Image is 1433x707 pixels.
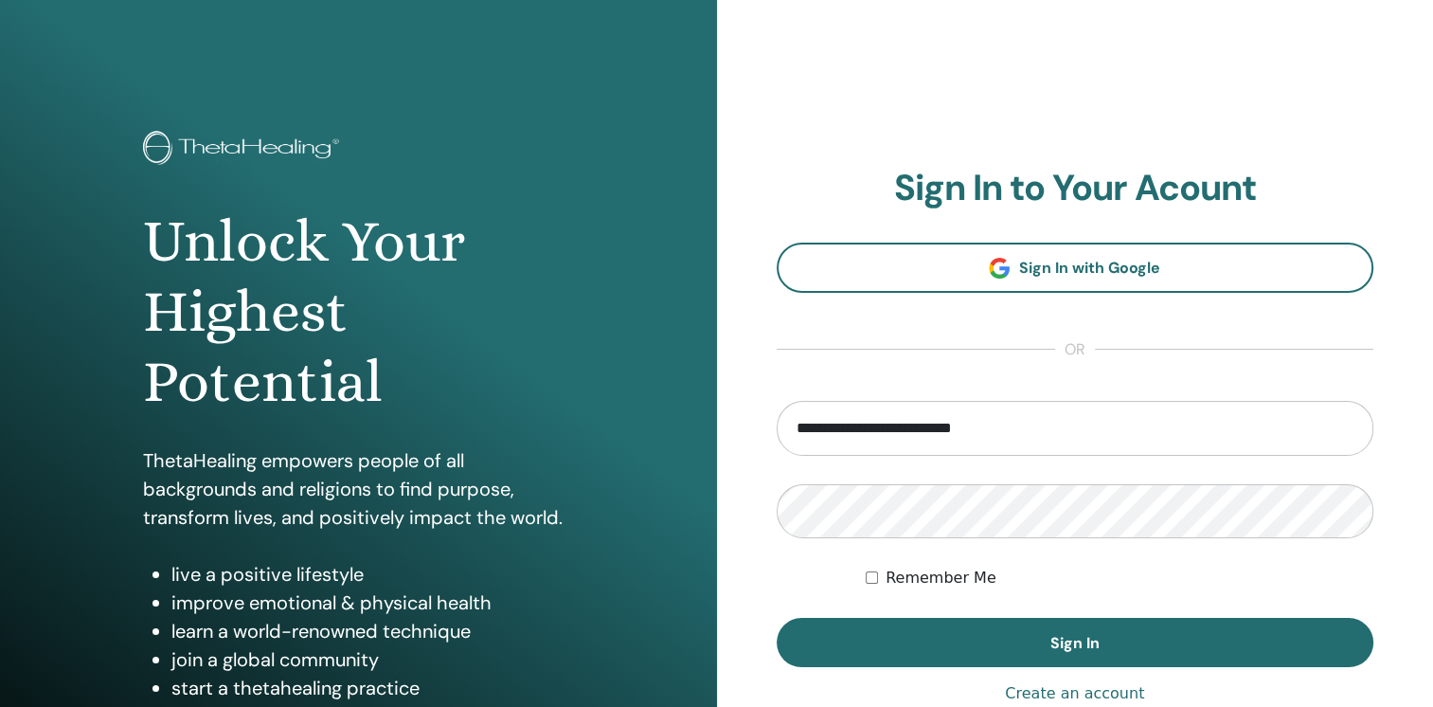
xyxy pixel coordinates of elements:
label: Remember Me [886,567,996,589]
a: Create an account [1005,682,1144,705]
li: start a thetahealing practice [171,674,573,702]
button: Sign In [777,618,1374,667]
li: improve emotional & physical health [171,589,573,617]
div: Keep me authenticated indefinitely or until I manually logout [866,567,1373,589]
p: ThetaHealing empowers people of all backgrounds and religions to find purpose, transform lives, a... [143,446,573,532]
h1: Unlock Your Highest Potential [143,207,573,418]
span: or [1055,338,1095,361]
h2: Sign In to Your Acount [777,167,1374,210]
li: live a positive lifestyle [171,560,573,589]
li: learn a world-renowned technique [171,617,573,645]
span: Sign In with Google [1019,258,1160,278]
span: Sign In [1050,633,1100,653]
a: Sign In with Google [777,243,1374,293]
li: join a global community [171,645,573,674]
